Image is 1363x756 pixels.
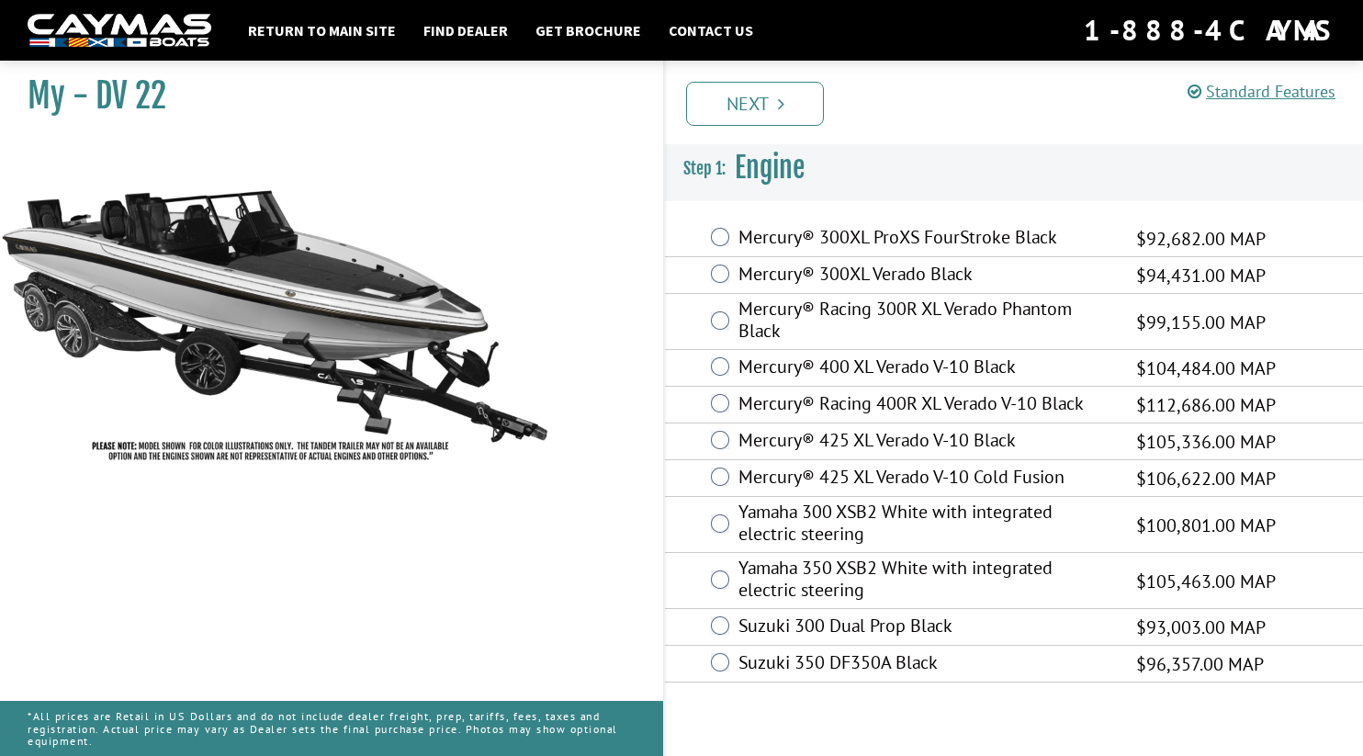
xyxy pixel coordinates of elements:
ul: Pagination [681,79,1363,126]
span: $99,155.00 MAP [1136,309,1266,336]
label: Mercury® 300XL Verado Black [738,263,1113,289]
p: *All prices are Retail in US Dollars and do not include dealer freight, prep, tariffs, fees, taxe... [28,701,636,756]
a: Next [686,82,824,126]
a: Contact Us [659,18,762,42]
span: $96,357.00 MAP [1136,650,1264,678]
span: $105,336.00 MAP [1136,428,1276,456]
label: Mercury® 400 XL Verado V-10 Black [738,355,1113,382]
span: $92,682.00 MAP [1136,225,1266,253]
span: $100,801.00 MAP [1136,512,1276,539]
img: white-logo-c9c8dbefe5ff5ceceb0f0178aa75bf4bb51f6bca0971e226c86eb53dfe498488.png [28,14,211,48]
label: Mercury® 425 XL Verado V-10 Black [738,429,1113,456]
a: Get Brochure [526,18,650,42]
a: Return to main site [239,18,405,42]
a: Standard Features [1188,81,1335,102]
div: 1-888-4CAYMAS [1084,10,1335,51]
label: Yamaha 300 XSB2 White with integrated electric steering [738,501,1113,549]
span: $94,431.00 MAP [1136,262,1266,289]
span: $105,463.00 MAP [1136,568,1276,595]
h1: My - DV 22 [28,75,617,117]
span: $112,686.00 MAP [1136,391,1276,419]
label: Mercury® Racing 300R XL Verado Phantom Black [738,298,1113,346]
span: $106,622.00 MAP [1136,465,1276,492]
label: Mercury® 425 XL Verado V-10 Cold Fusion [738,466,1113,492]
span: $93,003.00 MAP [1136,614,1266,641]
span: $104,484.00 MAP [1136,355,1276,382]
label: Yamaha 350 XSB2 White with integrated electric steering [738,557,1113,605]
a: Find Dealer [414,18,517,42]
label: Suzuki 300 Dual Prop Black [738,615,1113,641]
h3: Engine [665,134,1363,202]
label: Mercury® Racing 400R XL Verado V-10 Black [738,392,1113,419]
label: Mercury® 300XL ProXS FourStroke Black [738,226,1113,253]
label: Suzuki 350 DF350A Black [738,651,1113,678]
